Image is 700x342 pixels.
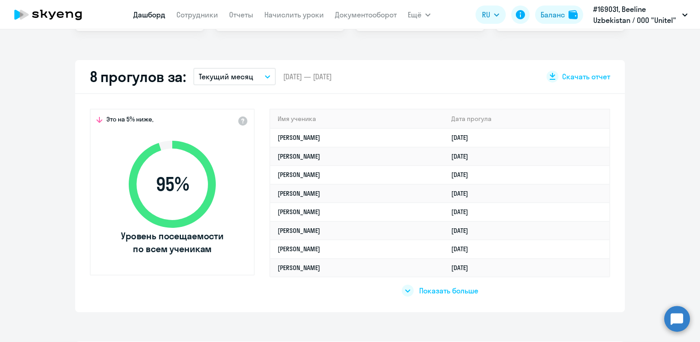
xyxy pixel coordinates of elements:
a: [DATE] [451,208,476,216]
a: [PERSON_NAME] [278,152,320,160]
button: RU [476,6,506,24]
div: Баланс [541,9,565,20]
button: Текущий месяц [193,68,276,85]
p: Текущий месяц [199,71,253,82]
h2: 8 прогулов за: [90,67,186,86]
a: [PERSON_NAME] [278,245,320,253]
a: [DATE] [451,245,476,253]
a: [DATE] [451,152,476,160]
a: Сотрудники [176,10,218,19]
a: Документооборот [335,10,397,19]
span: Это на 5% ниже, [106,115,153,126]
span: Скачать отчет [562,72,610,82]
span: 95 % [120,173,225,195]
span: Ещё [408,9,421,20]
a: Начислить уроки [264,10,324,19]
span: RU [482,9,490,20]
span: Уровень посещаемости по всем ученикам [120,230,225,255]
a: [PERSON_NAME] [278,189,320,198]
span: [DATE] — [DATE] [283,72,332,82]
a: [PERSON_NAME] [278,171,320,179]
a: [DATE] [451,226,476,235]
a: [DATE] [451,133,476,142]
button: Ещё [408,6,431,24]
a: [PERSON_NAME] [278,226,320,235]
a: Отчеты [229,10,253,19]
p: #169031, Beeline Uzbekistan / ООО "Unitel" [593,4,678,26]
a: [DATE] [451,189,476,198]
a: [PERSON_NAME] [278,264,320,272]
img: balance [569,10,578,19]
span: Показать больше [419,286,478,296]
a: [DATE] [451,171,476,179]
th: Дата прогула [444,110,609,128]
a: [PERSON_NAME] [278,208,320,216]
a: Дашборд [133,10,165,19]
a: [PERSON_NAME] [278,133,320,142]
button: #169031, Beeline Uzbekistan / ООО "Unitel" [589,4,692,26]
th: Имя ученика [270,110,444,128]
a: [DATE] [451,264,476,272]
button: Балансbalance [535,6,583,24]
